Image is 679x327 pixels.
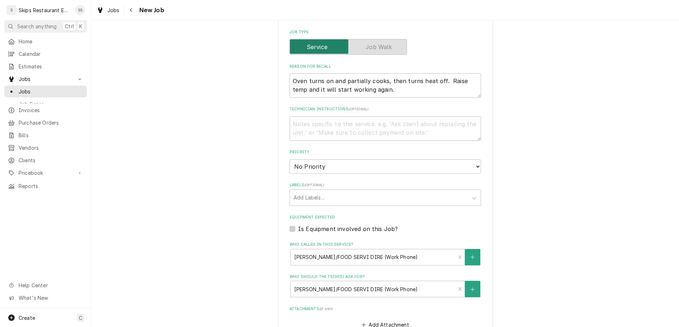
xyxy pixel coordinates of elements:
[4,35,87,47] a: Home
[4,86,87,97] a: Jobs
[126,4,137,16] button: Navigate back
[19,294,83,302] span: What's New
[4,292,87,304] a: Go to What's New
[290,106,481,112] label: Technician Instructions
[137,5,164,15] span: New Job
[75,5,85,15] div: SS
[19,169,73,177] span: Pricebook
[4,279,87,291] a: Go to Help Center
[319,307,333,311] span: ( if any )
[290,242,481,265] div: Who called in this service?
[290,29,481,35] label: Job Type
[4,180,87,192] a: Reports
[290,39,481,55] div: Service
[290,215,481,220] label: Equipment Expected
[19,282,83,289] span: Help Center
[290,73,481,98] textarea: Oven turns on and partially cooks, then turns heat off. Raise temp and it will start working again.
[290,149,481,173] div: Priority
[290,306,481,312] label: Attachments
[290,106,481,140] div: Technician Instructions
[4,167,87,179] a: Go to Pricebook
[290,182,481,188] label: Labels
[75,5,85,15] div: Shan Skipper's Avatar
[465,249,480,265] button: Create New Contact
[290,149,481,155] label: Priority
[470,287,475,292] svg: Create New Contact
[19,6,71,14] div: Skips Restaurant Equipment
[290,29,481,55] div: Job Type
[6,5,16,15] div: S
[290,64,481,98] div: Reason For Recall
[19,50,83,58] span: Calendar
[290,182,481,206] div: Labels
[19,63,83,70] span: Estimates
[65,23,74,30] span: Ctrl
[298,225,398,233] label: Is Equipment involved on this Job?
[19,157,83,164] span: Clients
[19,100,83,108] span: Job Series
[290,242,481,247] label: Who called in this service?
[349,107,369,111] span: ( optional )
[465,281,480,297] button: Create New Contact
[107,6,120,14] span: Jobs
[94,4,122,16] a: Jobs
[4,61,87,72] a: Estimates
[4,129,87,141] a: Bills
[470,255,475,260] svg: Create New Contact
[4,48,87,60] a: Calendar
[19,182,83,190] span: Reports
[290,274,481,297] div: Who should the tech(s) ask for?
[19,75,73,83] span: Jobs
[19,106,83,114] span: Invoices
[19,144,83,152] span: Vendors
[4,20,87,33] button: Search anythingCtrlK
[4,73,87,85] a: Go to Jobs
[19,88,83,95] span: Jobs
[19,38,83,45] span: Home
[79,23,82,30] span: K
[304,183,324,187] span: ( optional )
[19,131,83,139] span: Bills
[290,64,481,69] label: Reason For Recall
[17,23,57,30] span: Search anything
[290,274,481,280] label: Who should the tech(s) ask for?
[4,104,87,116] a: Invoices
[4,117,87,129] a: Purchase Orders
[19,315,35,321] span: Create
[19,119,83,126] span: Purchase Orders
[4,154,87,166] a: Clients
[4,142,87,154] a: Vendors
[79,314,82,322] span: C
[290,215,481,233] div: Equipment Expected
[4,98,87,110] a: Job Series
